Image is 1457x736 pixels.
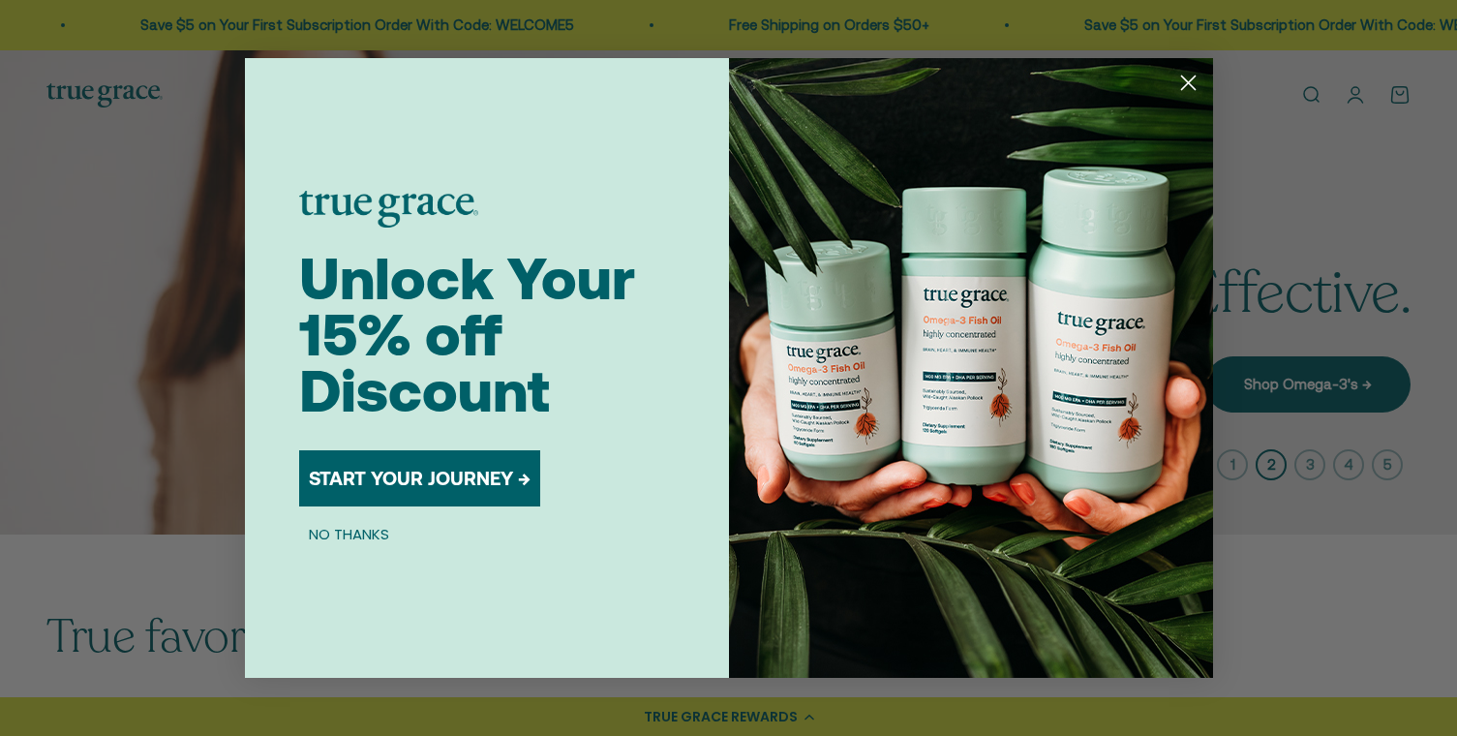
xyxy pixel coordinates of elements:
[299,245,635,424] span: Unlock Your 15% off Discount
[1171,66,1205,100] button: Close dialog
[299,522,399,545] button: NO THANKS
[729,58,1213,678] img: 098727d5-50f8-4f9b-9554-844bb8da1403.jpeg
[299,191,478,228] img: logo placeholder
[299,450,540,506] button: START YOUR JOURNEY →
